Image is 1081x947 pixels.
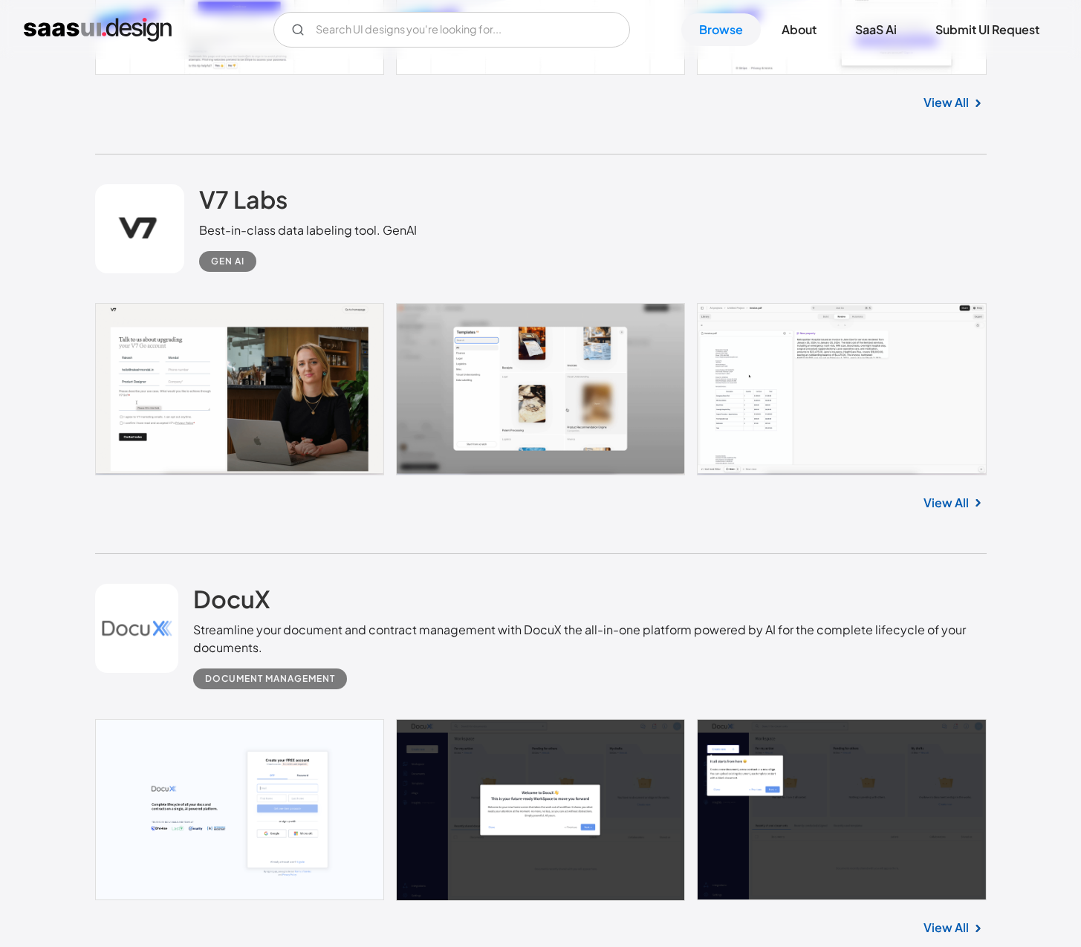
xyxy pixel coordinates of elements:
[193,621,986,657] div: Streamline your document and contract management with DocuX the all-in-one platform powered by AI...
[273,12,630,48] input: Search UI designs you're looking for...
[199,221,417,239] div: Best-in-class data labeling tool. GenAI
[193,584,270,621] a: DocuX
[681,13,761,46] a: Browse
[205,670,335,688] div: Document Management
[24,18,172,42] a: home
[199,184,288,214] h2: V7 Labs
[923,919,969,937] a: View All
[918,13,1057,46] a: Submit UI Request
[923,94,969,111] a: View All
[211,253,244,270] div: Gen AI
[764,13,834,46] a: About
[199,184,288,221] a: V7 Labs
[837,13,915,46] a: SaaS Ai
[273,12,630,48] form: Email Form
[923,494,969,512] a: View All
[193,584,270,614] h2: DocuX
